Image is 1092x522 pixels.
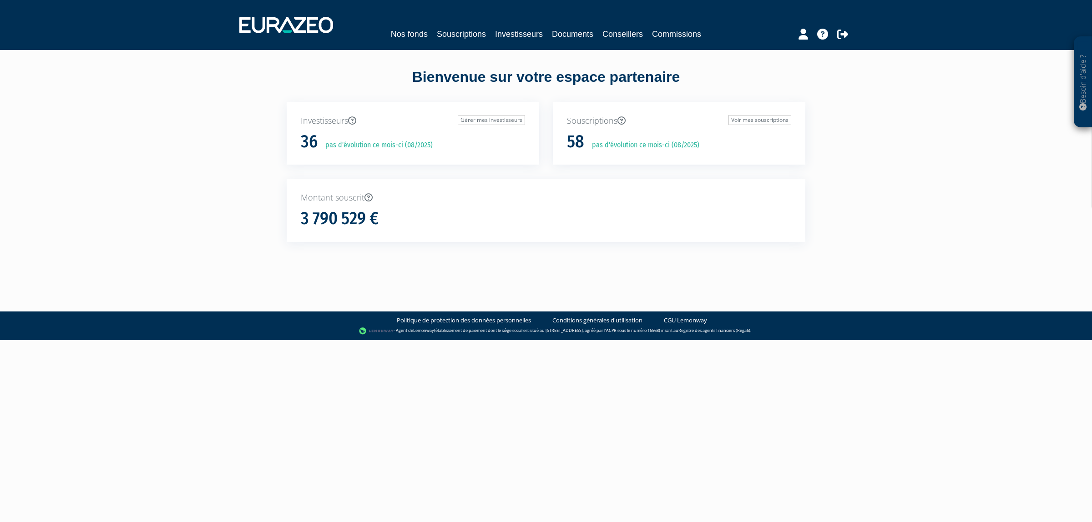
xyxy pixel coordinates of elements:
a: Voir mes souscriptions [728,115,791,125]
a: Conseillers [602,28,643,40]
a: Politique de protection des données personnelles [397,316,531,325]
img: logo-lemonway.png [359,326,394,336]
h1: 36 [301,132,318,151]
a: Souscriptions [437,28,486,40]
div: - Agent de (établissement de paiement dont le siège social est situé au [STREET_ADDRESS], agréé p... [9,326,1083,336]
a: Lemonway [413,327,434,333]
div: Bienvenue sur votre espace partenaire [280,67,812,102]
p: pas d'évolution ce mois-ci (08/2025) [586,140,699,151]
a: Gérer mes investisseurs [458,115,525,125]
a: Investisseurs [495,28,543,40]
h1: 3 790 529 € [301,209,379,228]
a: Commissions [652,28,701,40]
a: Registre des agents financiers (Regafi) [678,327,750,333]
a: Documents [552,28,593,40]
p: Montant souscrit [301,192,791,204]
p: Besoin d'aide ? [1078,41,1088,123]
a: CGU Lemonway [664,316,707,325]
a: Conditions générales d'utilisation [552,316,642,325]
h1: 58 [567,132,584,151]
img: 1732889491-logotype_eurazeo_blanc_rvb.png [239,17,333,33]
p: pas d'évolution ce mois-ci (08/2025) [319,140,433,151]
a: Nos fonds [391,28,428,40]
p: Investisseurs [301,115,525,127]
p: Souscriptions [567,115,791,127]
